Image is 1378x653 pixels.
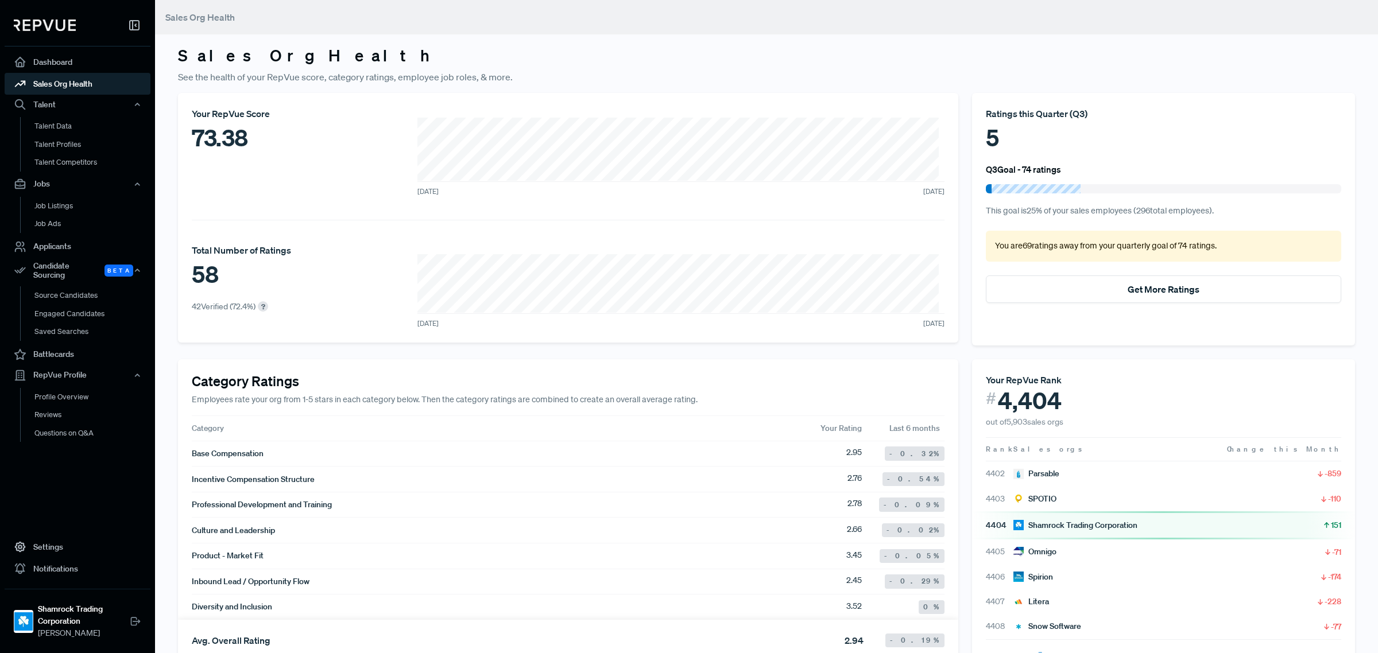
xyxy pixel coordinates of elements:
div: Total Number of Ratings [192,243,291,257]
div: Litera [1013,596,1049,608]
a: Source Candidates [20,286,166,305]
a: Engaged Candidates [20,305,166,323]
button: RepVue Profile [5,366,150,385]
div: Omnigo [1013,546,1056,558]
a: Saved Searches [20,322,166,341]
span: 2.78 [847,497,862,511]
span: -174 [1328,571,1341,582]
span: [DATE] [923,318,945,329]
span: Your Rating [820,423,862,433]
span: 4407 [986,596,1013,608]
img: Spirion [1013,572,1024,582]
a: Questions on Q&A [20,424,166,442]
img: Shamrock Trading Corporation [14,612,33,631]
span: Sales Org Health [165,11,235,23]
a: Talent Data [20,117,166,135]
strong: Shamrock Trading Corporation [38,603,130,627]
img: Litera [1013,597,1024,607]
span: [DATE] [417,318,439,329]
div: 58 [192,257,291,291]
span: Professional Development and Training [192,499,332,511]
span: 4406 [986,571,1013,583]
img: Snow Software [1013,621,1024,632]
div: Snow Software [1013,620,1081,632]
span: 3.52 [846,600,862,614]
a: Battlecards [5,344,150,366]
span: -71 [1332,546,1341,558]
div: SPOTIO [1013,493,1056,505]
a: Job Ads [20,215,166,233]
img: Shamrock Trading Corporation [1013,520,1024,530]
span: -0.29 % [889,576,940,586]
span: Beta [104,265,133,277]
span: -0.02 % [887,525,940,535]
img: SPOTIO [1013,493,1024,504]
span: 0 % [923,602,940,612]
span: -0.32 % [889,449,940,459]
span: [PERSON_NAME] [38,627,130,639]
span: Rank [986,444,1013,454]
span: 2.94 [845,633,864,647]
h4: Category Ratings [192,373,945,390]
a: Sales Org Health [5,73,150,95]
p: 42 Verified ( 72.4 %) [192,301,256,313]
a: Shamrock Trading CorporationShamrock Trading Corporation[PERSON_NAME] [5,589,150,644]
p: This goal is 25 % of your sales employees ( 296 total employees). [986,205,1341,217]
a: Reviews [20,406,166,424]
a: Settings [5,536,150,558]
span: -228 [1325,596,1341,607]
button: Get More Ratings [986,275,1341,303]
span: 2.95 [846,446,862,460]
span: -77 [1331,621,1341,632]
a: Applicants [5,236,150,258]
span: [DATE] [923,186,945,197]
span: Incentive Compensation Structure [192,473,315,485]
span: 4404 [986,519,1013,531]
span: -859 [1325,468,1341,479]
div: Ratings this Quarter ( Q3 ) [986,107,1341,121]
div: Spirion [1013,571,1053,583]
div: 73.38 [192,121,302,155]
span: -110 [1328,493,1341,504]
a: Dashboard [5,51,150,73]
span: Change this Month [1227,444,1341,454]
span: 2.45 [846,574,862,588]
span: Inbound Lead / Opportunity Flow [192,576,309,588]
div: Jobs [5,174,150,194]
span: 4403 [986,493,1013,505]
span: Sales orgs [1013,444,1084,454]
span: 2.76 [847,472,862,486]
span: -0.54 % [887,474,940,484]
div: 5 [986,121,1341,155]
span: 4402 [986,468,1013,480]
div: Shamrock Trading Corporation [1013,519,1137,531]
span: Base Compensation [192,448,264,460]
span: [DATE] [417,186,439,197]
span: # [986,387,996,410]
img: Parsable [1013,469,1024,479]
p: See the health of your RepVue score, category ratings, employee job roles, & more. [178,70,1355,84]
a: Job Listings [20,197,166,215]
span: Your RepVue Rank [986,374,1062,386]
h6: Q3 Goal - 74 ratings [986,164,1061,174]
span: Product - Market Fit [192,550,264,562]
img: Omnigo [1013,547,1024,557]
p: Employees rate your org from 1-5 stars in each category below. Then the category ratings are comb... [192,394,945,406]
div: ? [258,301,268,312]
span: 4,404 [998,387,1062,414]
a: Talent Profiles [20,135,166,154]
span: Culture and Leadership [192,524,275,537]
span: Last 6 months [889,422,945,434]
a: Notifications [5,558,150,580]
button: Candidate Sourcing Beta [5,258,150,284]
div: Parsable [1013,468,1059,480]
h3: Sales Org Health [178,46,1355,65]
div: Your RepVue Score [192,107,302,121]
span: Category [192,423,224,433]
button: Talent [5,95,150,114]
a: Profile Overview [20,388,166,406]
span: 151 [1331,519,1341,531]
span: Diversity and Inclusion [192,601,272,613]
